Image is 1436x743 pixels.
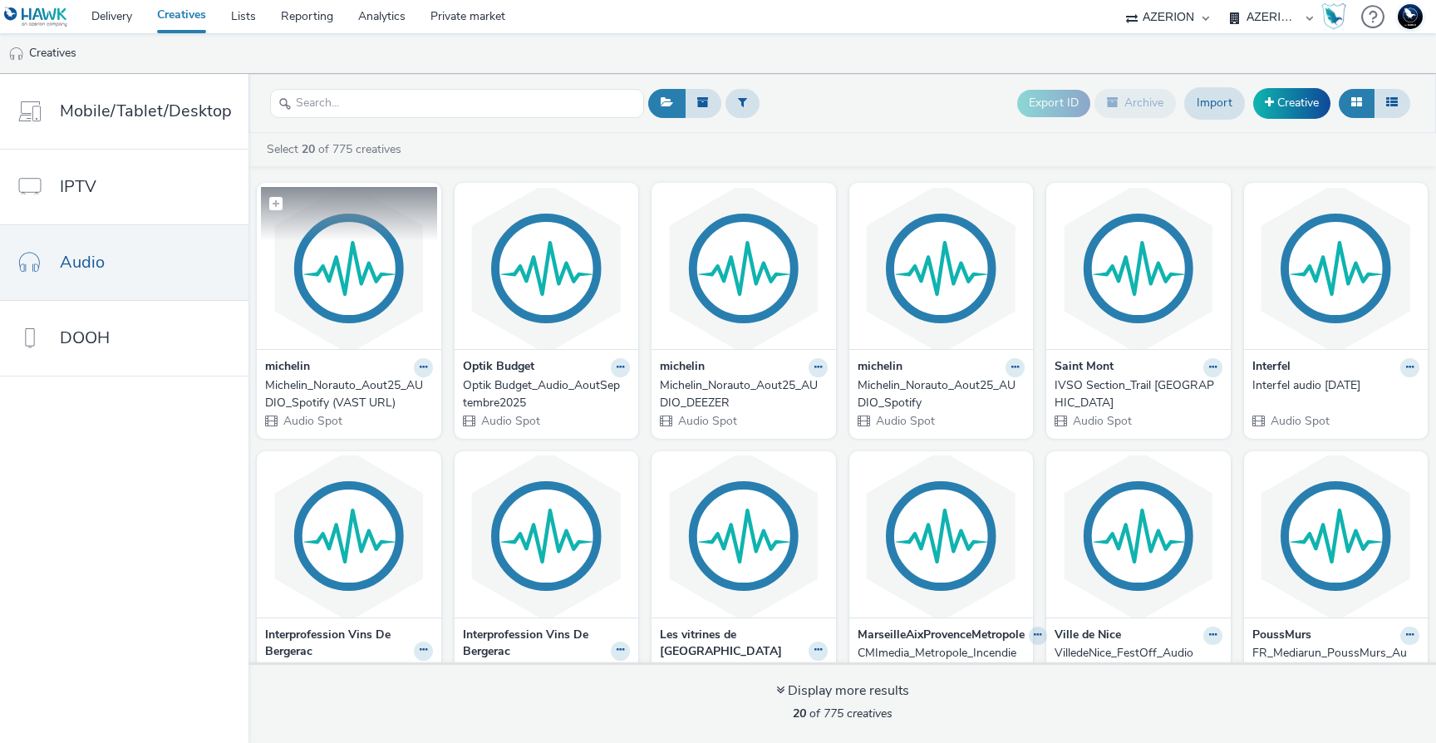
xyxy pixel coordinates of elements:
img: Interfel audio sept 2025 visual [1248,187,1424,349]
img: Hawk Academy [1321,3,1346,30]
div: FR_Mediarun_PoussMurs_AudioDigital_juillet2025 [1252,645,1414,679]
strong: Saint Mont [1055,358,1114,377]
a: Michelin_Norauto_Aout25_AUDIO_Spotify (VAST URL) [265,377,433,411]
strong: 20 [793,706,806,721]
button: Archive [1094,89,1176,117]
strong: MarseilleAixProvenceMetropole [858,627,1025,646]
a: CMImedia_Metropole_Incendie_spot 1_30s_[DATE] [858,645,1025,679]
img: 250716 25557 VITRINES DE STRASBOURG_BRADERIE visual [656,455,832,618]
img: 250724 INTERPROFESSIONEL DES VINS DE BERGERAC ET DURAS Perigord attidude.wav visual [459,455,635,618]
strong: 20 [302,141,315,157]
img: Michelin_Norauto_Aout25_AUDIO_DEEZER visual [656,187,832,349]
img: CMImedia_Metropole_Incendie_spot 1_30s_11.07.2025 visual [853,455,1030,618]
strong: Interfel [1252,358,1291,377]
div: 250716 25557 VITRINES DE STRASBOURG_BRADERIE [660,661,821,695]
img: VilledeNice_FestOff_Audio visual [1050,455,1227,618]
div: Michelin_Norauto_Aout25_AUDIO_Spotify (VAST URL) [265,377,426,411]
strong: michelin [660,358,705,377]
span: Audio Spot [282,413,342,429]
a: FR_Mediarun_PoussMurs_AudioDigital_juillet2025 [1252,645,1420,679]
div: Michelin_Norauto_Aout25_AUDIO_DEEZER [660,377,821,411]
div: INTERPROFESSIONEL DES VINS DE BERGERAC ET DURAS 250724 Perigord attidude [PERSON_NAME] [265,661,426,711]
button: Export ID [1017,90,1090,116]
strong: Les vitrines de [GEOGRAPHIC_DATA] [660,627,804,661]
a: Michelin_Norauto_Aout25_AUDIO_DEEZER [660,377,828,411]
button: Table [1374,89,1410,117]
a: Optik Budget_Audio_AoutSeptembre2025 [463,377,631,411]
img: FR_Mediarun_PoussMurs_AudioDigital_juillet2025 visual [1248,455,1424,618]
img: undefined Logo [4,7,68,27]
div: Interfel audio [DATE] [1252,377,1414,394]
div: Michelin_Norauto_Aout25_AUDIO_Spotify [858,377,1019,411]
strong: PoussMurs [1252,627,1311,646]
strong: Interprofession Vins De Bergerac [265,627,410,661]
img: INTERPROFESSIONEL DES VINS DE BERGERAC ET DURAS 250724 Perigord attidude noto visual [261,455,437,618]
img: Michelin_Norauto_Aout25_AUDIO_Spotify (VAST URL) visual [261,187,437,349]
img: Optik Budget_Audio_AoutSeptembre2025 visual [459,187,635,349]
strong: Optik Budget [463,358,534,377]
div: Display more results [776,681,909,701]
div: IVSO Section_Trail [GEOGRAPHIC_DATA] [1055,377,1216,411]
strong: Interprofession Vins De Bergerac [463,627,607,661]
button: Grid [1339,89,1375,117]
div: VilledeNice_FestOff_Audio [1055,645,1216,662]
a: Michelin_Norauto_Aout25_AUDIO_Spotify [858,377,1025,411]
a: Hawk Academy [1321,3,1353,30]
div: CMImedia_Metropole_Incendie_spot 1_30s_[DATE] [858,645,1019,679]
span: of 775 creatives [793,706,893,721]
span: Audio Spot [874,413,935,429]
img: IVSO Section_Trail Saint Mont_Aout2025 visual [1050,187,1227,349]
div: Optik Budget_Audio_AoutSeptembre2025 [463,377,624,411]
a: 250716 25557 VITRINES DE STRASBOURG_BRADERIE [660,661,828,695]
span: Audio Spot [1269,413,1330,429]
img: Michelin_Norauto_Aout25_AUDIO_Spotify visual [853,187,1030,349]
span: DOOH [60,326,110,350]
a: 250724 INTERPROFESSIONEL DES VINS DE BERGERAC ET DURAS Perigord attidude.wav [463,661,631,711]
strong: michelin [265,358,310,377]
strong: michelin [858,358,902,377]
span: Audio Spot [479,413,540,429]
span: Audio Spot [676,413,737,429]
a: Interfel audio [DATE] [1252,377,1420,394]
input: Search... [270,89,644,118]
a: Creative [1253,88,1330,118]
div: 250724 INTERPROFESSIONEL DES VINS DE BERGERAC ET DURAS Perigord attidude.wav [463,661,624,711]
strong: Ville de Nice [1055,627,1121,646]
span: Mobile/Tablet/Desktop [60,99,232,123]
span: Audio [60,250,105,274]
a: INTERPROFESSIONEL DES VINS DE BERGERAC ET DURAS 250724 Perigord attidude [PERSON_NAME] [265,661,433,711]
a: VilledeNice_FestOff_Audio [1055,645,1222,662]
a: IVSO Section_Trail [GEOGRAPHIC_DATA] [1055,377,1222,411]
a: Select of 775 creatives [265,141,408,157]
span: Audio Spot [1071,413,1132,429]
a: Import [1184,87,1245,119]
img: Support Hawk [1398,4,1423,29]
span: IPTV [60,175,96,199]
img: audio [8,46,25,62]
